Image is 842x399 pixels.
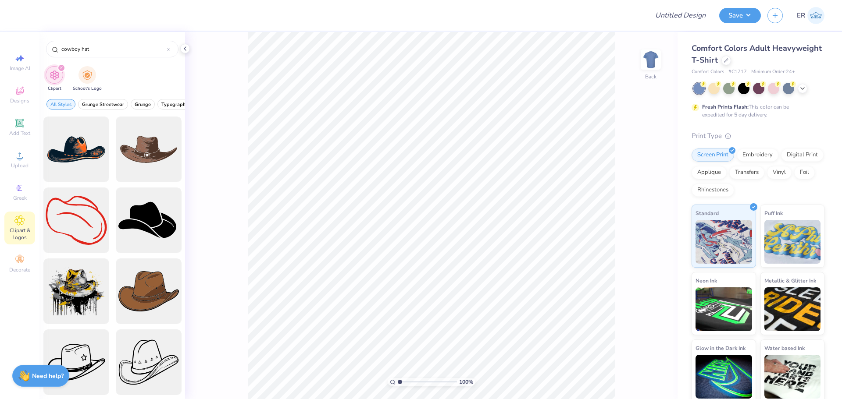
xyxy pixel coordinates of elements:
button: filter button [46,66,63,92]
img: Puff Ink [764,220,821,264]
button: filter button [131,99,155,109]
div: Foil [794,166,815,179]
span: Comfort Colors Adult Heavyweight T-Shirt [692,43,822,65]
img: Water based Ink [764,355,821,399]
div: filter for Clipart [46,66,63,92]
img: School's Logo Image [82,70,92,80]
img: Neon Ink [696,287,752,331]
input: Try "Stars" [61,45,167,53]
span: Metallic & Glitter Ink [764,276,816,285]
div: filter for School's Logo [73,66,102,92]
span: Puff Ink [764,208,783,218]
div: Rhinestones [692,184,734,197]
div: This color can be expedited for 5 day delivery. [702,103,810,119]
span: Image AI [10,65,30,72]
span: ER [797,11,805,21]
div: Transfers [729,166,764,179]
span: Designs [10,97,29,104]
span: Clipart & logos [4,227,35,241]
input: Untitled Design [648,7,713,24]
span: Water based Ink [764,343,805,353]
div: Vinyl [767,166,792,179]
span: Decorate [9,266,30,273]
span: Grunge [135,101,151,108]
button: filter button [78,99,128,109]
div: Screen Print [692,148,734,162]
span: Greek [13,194,27,201]
span: Clipart [48,85,61,92]
span: Minimum Order: 24 + [751,68,795,76]
span: Add Text [9,130,30,137]
div: Embroidery [737,148,778,162]
img: Back [642,51,660,68]
img: Clipart Image [50,70,60,80]
span: Glow in the Dark Ink [696,343,746,353]
span: Grunge Streetwear [82,101,124,108]
button: filter button [157,99,192,109]
span: Neon Ink [696,276,717,285]
a: ER [797,7,824,24]
span: # C1717 [728,68,747,76]
div: Print Type [692,131,824,141]
button: filter button [46,99,75,109]
span: 100 % [459,378,473,386]
img: Standard [696,220,752,264]
span: Comfort Colors [692,68,724,76]
strong: Fresh Prints Flash: [702,103,749,110]
div: Applique [692,166,727,179]
span: Standard [696,208,719,218]
div: Back [645,73,656,81]
img: Metallic & Glitter Ink [764,287,821,331]
span: School's Logo [73,85,102,92]
button: Save [719,8,761,23]
button: filter button [73,66,102,92]
div: Digital Print [781,148,824,162]
strong: Need help? [32,372,64,380]
span: Typography [161,101,188,108]
img: Glow in the Dark Ink [696,355,752,399]
span: Upload [11,162,29,169]
img: Elijah Roquero [807,7,824,24]
span: All Styles [50,101,71,108]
